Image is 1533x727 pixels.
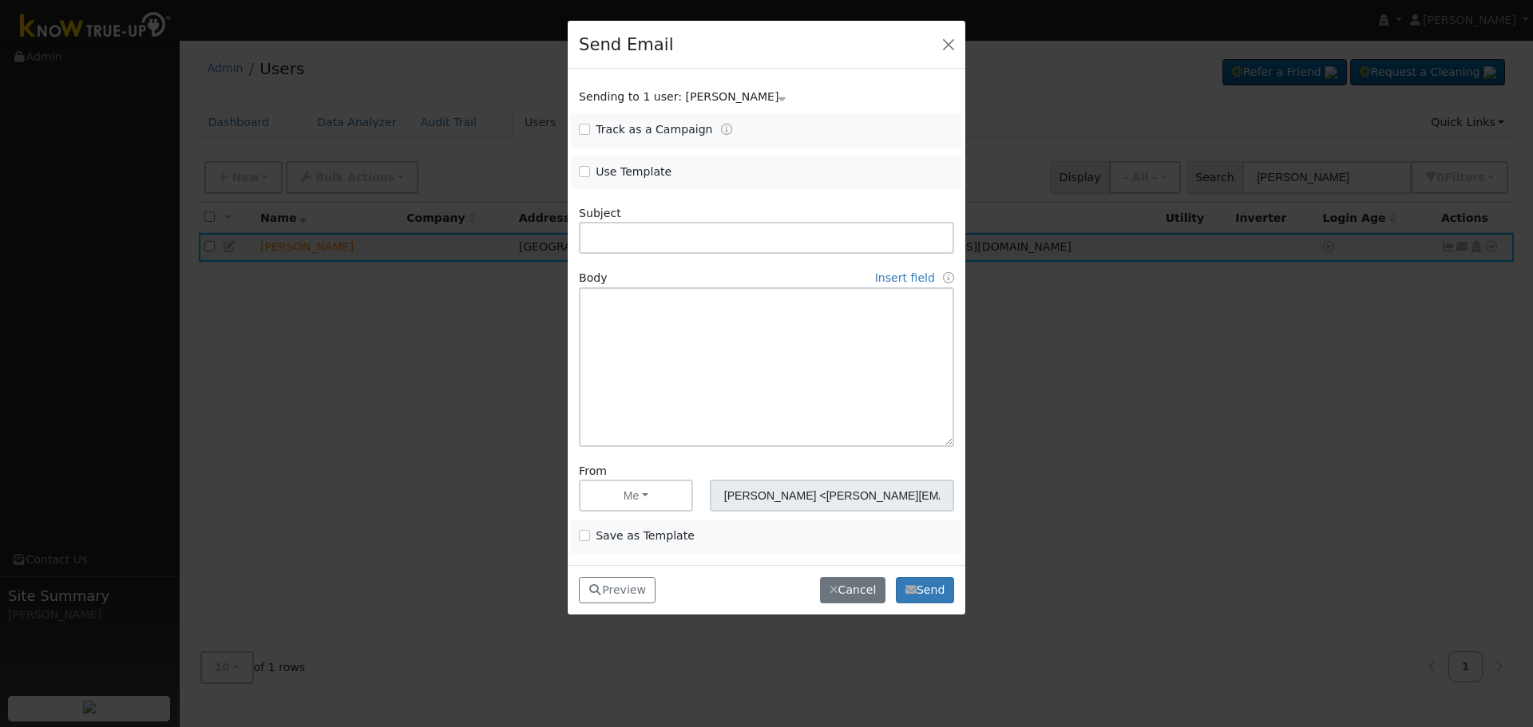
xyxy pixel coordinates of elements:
[579,480,693,512] button: Me
[596,527,695,544] label: Save as Template
[579,166,590,177] input: Use Template
[579,577,656,604] button: Preview
[943,271,954,284] a: Fields
[571,89,963,105] div: Show users
[596,121,712,138] label: Track as a Campaign
[875,271,935,284] a: Insert field
[820,577,885,604] button: Cancel
[579,270,608,286] label: Body
[579,463,607,480] label: From
[579,124,590,135] input: Track as a Campaign
[579,205,621,222] label: Subject
[721,123,732,136] a: Tracking Campaigns
[579,530,590,541] input: Save as Template
[596,164,671,180] label: Use Template
[579,32,673,57] h4: Send Email
[896,577,954,604] button: Send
